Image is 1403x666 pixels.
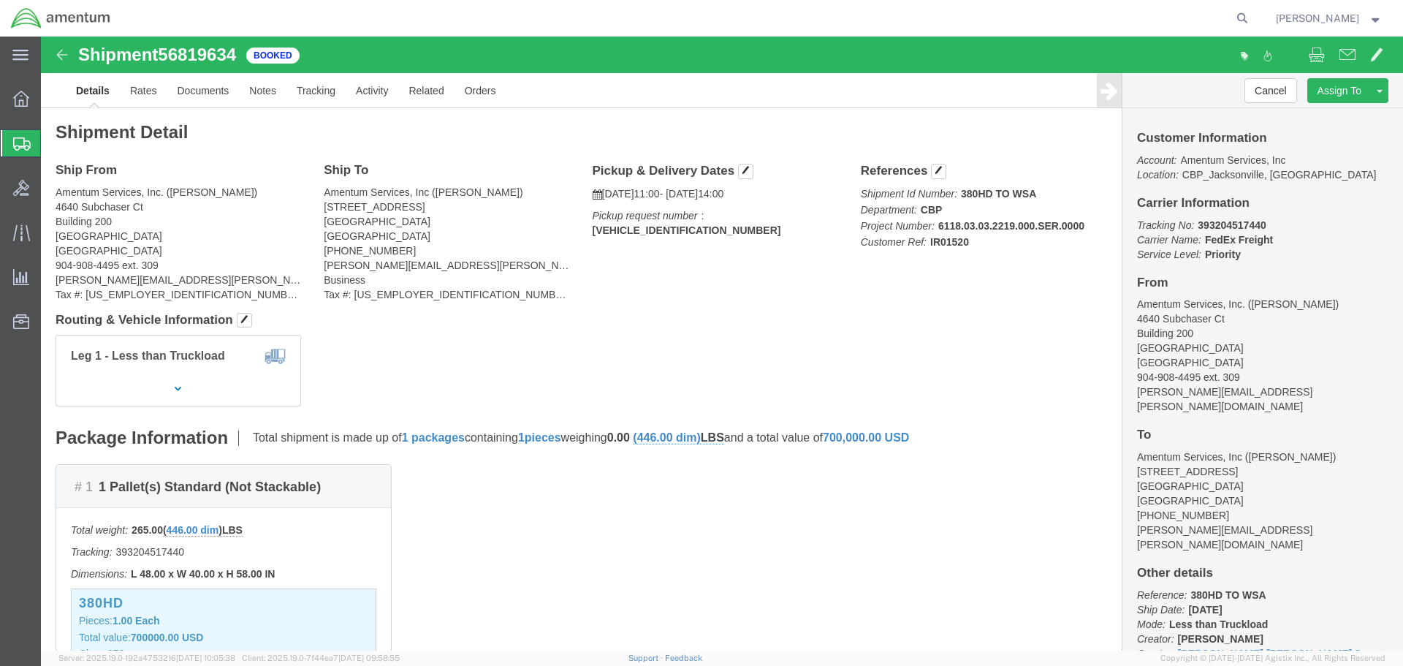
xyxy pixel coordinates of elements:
[10,7,111,29] img: logo
[58,654,235,662] span: Server: 2025.19.0-192a4753216
[1275,10,1383,27] button: [PERSON_NAME]
[628,654,665,662] a: Support
[338,654,400,662] span: [DATE] 09:58:55
[242,654,400,662] span: Client: 2025.19.0-7f44ea7
[1276,10,1359,26] span: Nick Riddle
[41,37,1403,651] iframe: FS Legacy Container
[1160,652,1385,665] span: Copyright © [DATE]-[DATE] Agistix Inc., All Rights Reserved
[176,654,235,662] span: [DATE] 10:05:38
[665,654,702,662] a: Feedback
